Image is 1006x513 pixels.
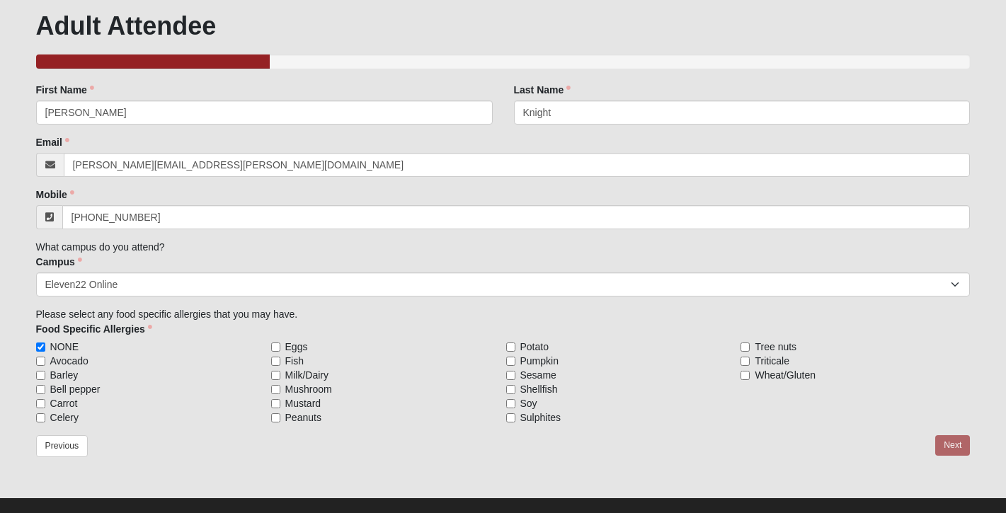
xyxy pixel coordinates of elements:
[50,396,78,410] span: Carrot
[506,357,515,366] input: Pumpkin
[755,354,789,368] span: Triticale
[285,354,304,368] span: Fish
[36,11,971,41] h1: Adult Attendee
[520,382,558,396] span: Shellfish
[36,385,45,394] input: Bell pepper
[36,413,45,422] input: Celery
[271,413,280,422] input: Peanuts
[285,382,332,396] span: Mushroom
[506,385,515,394] input: Shellfish
[514,83,571,97] label: Last Name
[741,357,750,366] input: Triticale
[520,410,561,425] span: Sulphites
[50,410,79,425] span: Celery
[520,396,537,410] span: Soy
[50,382,101,396] span: Bell pepper
[36,371,45,380] input: Barley
[36,357,45,366] input: Avocado
[285,410,321,425] span: Peanuts
[271,342,280,352] input: Eggs
[506,371,515,380] input: Sesame
[741,371,750,380] input: Wheat/Gluten
[755,368,816,382] span: Wheat/Gluten
[36,322,152,336] label: Food Specific Allergies
[271,385,280,394] input: Mushroom
[506,342,515,352] input: Potato
[50,340,79,354] span: NONE
[36,83,94,97] label: First Name
[285,340,308,354] span: Eggs
[271,399,280,408] input: Mustard
[36,135,69,149] label: Email
[271,371,280,380] input: Milk/Dairy
[520,354,559,368] span: Pumpkin
[285,396,321,410] span: Mustard
[520,340,549,354] span: Potato
[506,413,515,422] input: Sulphites
[755,340,796,354] span: Tree nuts
[36,188,74,202] label: Mobile
[36,399,45,408] input: Carrot
[36,83,971,425] div: What campus do you attend? Please select any food specific allergies that you may have.
[36,342,45,352] input: NONE
[520,368,556,382] span: Sesame
[741,342,750,352] input: Tree nuts
[50,368,79,382] span: Barley
[506,399,515,408] input: Soy
[50,354,88,368] span: Avocado
[271,357,280,366] input: Fish
[36,435,88,457] a: Previous
[36,255,82,269] label: Campus
[285,368,328,382] span: Milk/Dairy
